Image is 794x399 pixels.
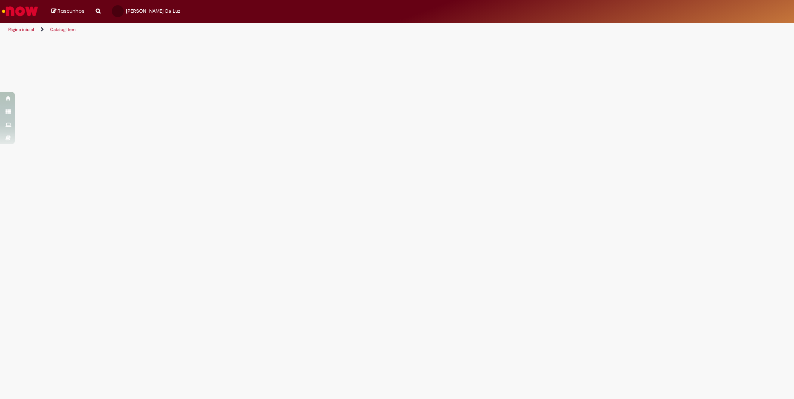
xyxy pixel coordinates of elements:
a: Rascunhos [51,8,84,15]
img: ServiceNow [1,4,39,19]
a: Página inicial [8,27,34,33]
span: [PERSON_NAME] Da Luz [126,8,180,14]
ul: Trilhas de página [6,23,524,37]
a: Catalog Item [50,27,76,33]
span: Rascunhos [58,7,84,15]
